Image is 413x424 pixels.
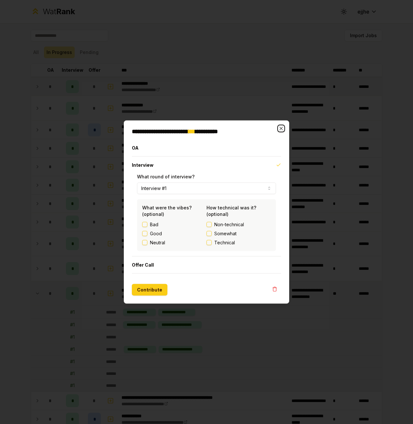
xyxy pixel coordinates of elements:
[132,257,281,273] button: Offer Call
[206,205,256,217] label: How technical was it? (optional)
[150,221,158,228] label: Bad
[206,231,212,236] button: Somewhat
[132,157,281,174] button: Interview
[150,230,162,237] label: Good
[214,239,235,246] span: Technical
[214,221,244,228] span: Non-technical
[132,140,281,156] button: OA
[132,284,167,296] button: Contribute
[137,174,195,179] label: What round of interview?
[214,230,237,237] span: Somewhat
[206,222,212,227] button: Non-technical
[206,240,212,245] button: Technical
[150,239,165,246] label: Neutral
[132,174,281,256] div: Interview
[142,205,192,217] label: What were the vibes? (optional)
